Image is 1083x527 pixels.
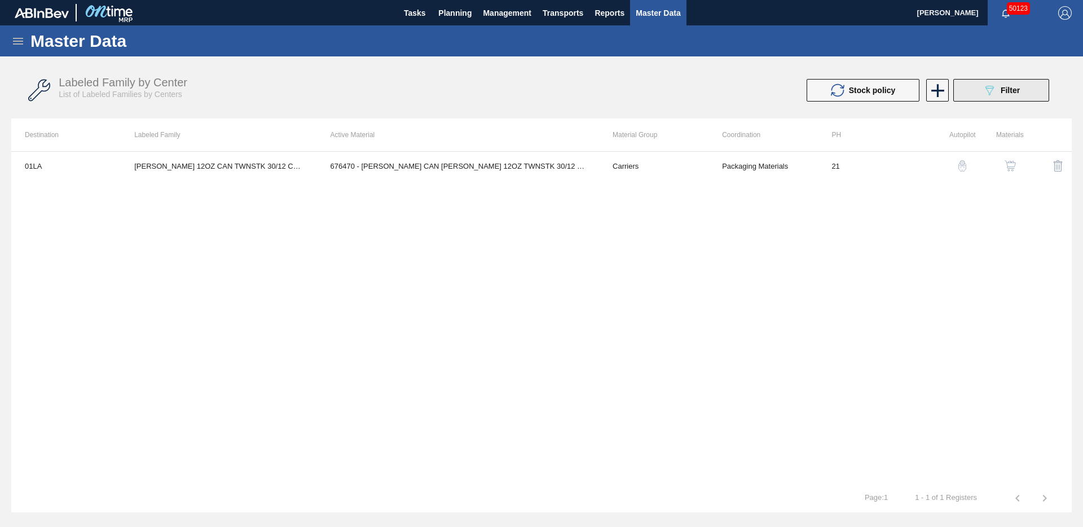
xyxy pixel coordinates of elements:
button: shopping-cart-icon [997,152,1024,179]
span: Stock policy [849,86,895,95]
th: Autopilot [928,118,976,151]
button: Notifications [988,5,1024,21]
div: Update stock policy [807,79,925,102]
th: Material Group [599,118,708,151]
td: 1 - 1 of 1 Registers [901,484,990,502]
span: Tasks [402,6,427,20]
div: Autopilot Configuration [934,152,976,179]
span: Master Data [636,6,680,20]
span: Transports [543,6,583,20]
div: Filter labeled family by center [948,79,1055,102]
th: Coordination [708,118,818,151]
img: Logout [1058,6,1072,20]
th: Labeled Family [121,118,316,151]
img: shopping-cart-icon [1005,160,1016,172]
img: TNhmsLtSVTkK8tSr43FrP2fwEKptu5GPRR3wAAAABJRU5ErkJggg== [15,8,69,18]
td: 21 [818,152,927,180]
span: Management [483,6,531,20]
button: Filter [953,79,1049,102]
button: Stock policy [807,79,919,102]
td: [PERSON_NAME] 12OZ CAN TWNSTK 30/12 CAN [121,152,316,180]
span: Labeled Family by Center [59,76,187,89]
th: Active Material [317,118,599,151]
td: Packaging Materials [708,152,818,180]
span: Reports [595,6,624,20]
td: Carriers [599,152,708,180]
span: Filter [1001,86,1020,95]
button: delete-icon [1045,152,1072,179]
span: 50123 [1007,2,1030,15]
div: Delete Labeled Family X Center [1029,152,1072,179]
img: auto-pilot-icon [957,160,968,172]
span: List of Labeled Families by Centers [59,90,182,99]
span: Planning [438,6,472,20]
img: delete-icon [1051,159,1065,173]
th: Materials [976,118,1024,151]
div: View Materials [981,152,1024,179]
button: auto-pilot-icon [949,152,976,179]
div: New labeled family by center [925,79,948,102]
th: PH [818,118,927,151]
th: Destination [11,118,121,151]
td: 01LA [11,152,121,180]
td: Page : 1 [851,484,901,502]
h1: Master Data [30,34,231,47]
td: 676470 - [PERSON_NAME] CAN [PERSON_NAME] 12OZ TWNSTK 30/12 CAN 0922 [317,152,599,180]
